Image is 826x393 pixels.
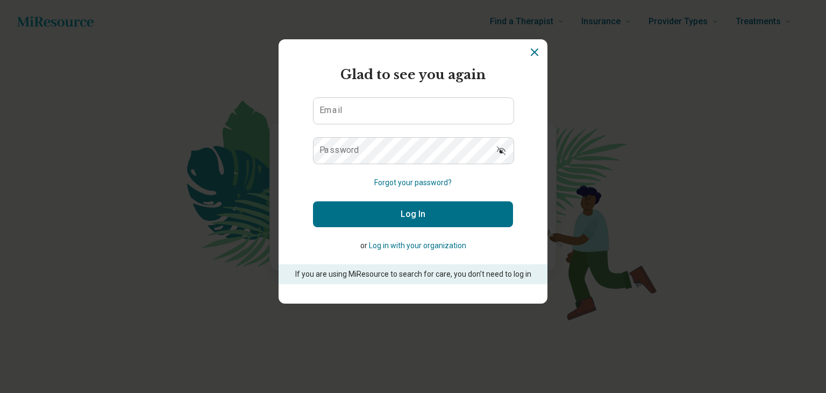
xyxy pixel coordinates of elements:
[528,46,541,59] button: Dismiss
[369,240,466,251] button: Log in with your organization
[319,146,359,155] label: Password
[279,39,547,304] section: Login Dialog
[313,201,513,227] button: Log In
[489,137,513,163] button: Show password
[374,177,452,188] button: Forgot your password?
[319,106,342,115] label: Email
[313,65,513,85] h2: Glad to see you again
[294,269,532,280] p: If you are using MiResource to search for care, you don’t need to log in
[313,240,513,251] p: or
